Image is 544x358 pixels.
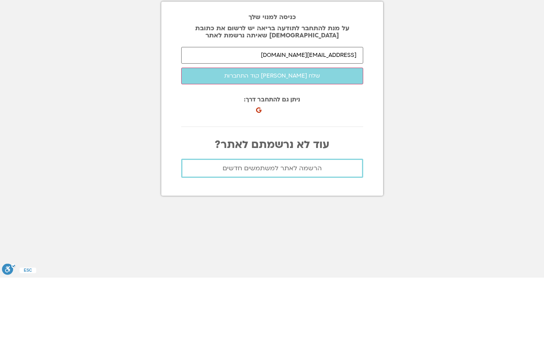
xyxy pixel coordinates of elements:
[181,94,363,101] h2: כניסה למנוי שלך
[181,105,363,119] p: על מנת להתחבר לתודעה בריאה יש לרשום את כתובת [DEMOGRAPHIC_DATA] שאיתה נרשמת לאתר
[181,239,363,258] a: הרשמה לאתר למשתמשים חדשים
[181,127,363,144] input: האימייל איתו נרשמת לאתר
[181,219,363,231] p: עוד לא נרשמתם לאתר?
[223,245,322,252] span: הרשמה לאתר למשתמשים חדשים
[254,179,341,197] div: כניסה באמצעות חשבון Google. פתיחה בכרטיסייה חדשה
[181,148,363,165] button: שלח [PERSON_NAME] קוד התחברות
